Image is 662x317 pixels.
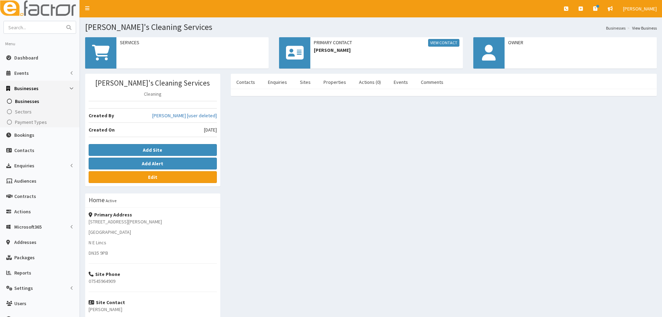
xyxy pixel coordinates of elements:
button: Add Alert [89,158,217,169]
a: Sites [294,75,316,89]
p: DN35 9PB [89,249,217,256]
small: Active [106,198,116,203]
a: Comments [415,75,449,89]
a: View Contact [428,39,459,47]
span: Services [120,39,265,46]
span: [DATE] [204,126,217,133]
a: Enquiries [262,75,293,89]
a: Payment Types [2,117,80,127]
span: Businesses [14,85,39,92]
a: Events [388,75,414,89]
a: Actions (0) [353,75,386,89]
span: Businesses [15,98,39,104]
a: Edit [89,171,217,183]
p: 07545964909 [89,278,217,285]
h3: [PERSON_NAME]'s Cleaning Services [89,79,217,87]
span: Enquiries [14,163,34,169]
strong: Primary Address [89,212,132,218]
li: View Business [626,25,657,31]
p: Cleaning [89,90,217,97]
a: Businesses [2,96,80,106]
span: Actions [14,208,31,215]
span: Events [14,70,29,76]
span: Packages [14,254,35,261]
span: Bookings [14,132,34,138]
a: Properties [318,75,352,89]
span: Sectors [15,109,32,115]
h1: [PERSON_NAME]'s Cleaning Services [85,23,657,32]
span: Settings [14,285,33,291]
a: [PERSON_NAME] [user deleted] [152,112,217,119]
span: Contracts [14,193,36,199]
span: Payment Types [15,119,47,125]
a: Sectors [2,106,80,117]
p: N E Lincs [89,239,217,246]
span: Reports [14,270,31,276]
span: [PERSON_NAME] [623,6,657,12]
span: Primary Contact [314,39,459,47]
strong: Site Contact [89,299,125,306]
strong: Site Phone [89,271,120,277]
a: Contacts [231,75,261,89]
span: Microsoft365 [14,224,42,230]
input: Search... [4,21,62,33]
b: Edit [148,174,157,180]
p: [PERSON_NAME] [89,306,217,313]
b: Add Site [143,147,162,153]
p: [GEOGRAPHIC_DATA] [89,229,217,236]
b: Add Alert [142,160,163,167]
b: Created By [89,112,114,119]
span: [PERSON_NAME] [314,47,459,54]
span: Audiences [14,178,36,184]
span: Addresses [14,239,36,245]
p: [STREET_ADDRESS][PERSON_NAME] [89,218,217,225]
span: Users [14,300,26,307]
span: Contacts [14,147,34,153]
h3: Home [89,197,105,203]
a: Businesses [606,25,626,31]
b: Created On [89,127,115,133]
span: Owner [508,39,653,46]
span: Dashboard [14,55,38,61]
